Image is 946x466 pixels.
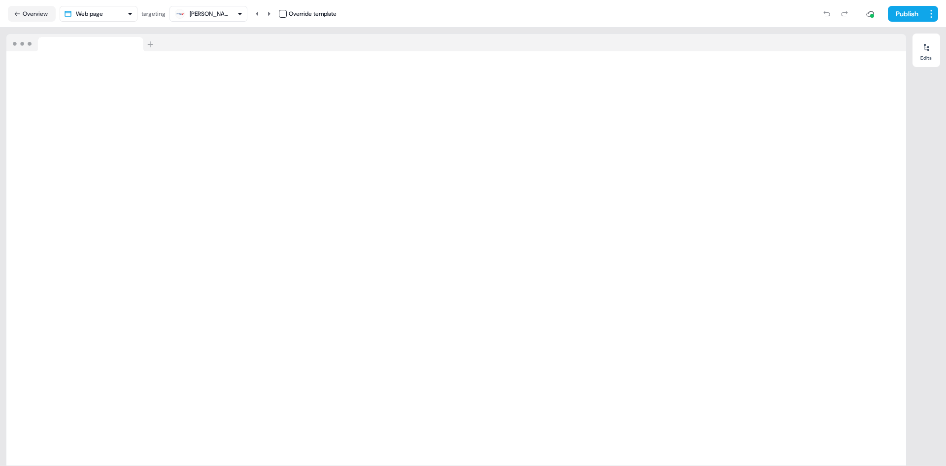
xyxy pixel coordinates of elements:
button: Edits [912,39,940,61]
div: Web page [76,9,103,19]
button: Publish [888,6,924,22]
button: [PERSON_NAME] [169,6,247,22]
div: Override template [289,9,337,19]
div: [PERSON_NAME] [190,9,229,19]
button: Overview [8,6,56,22]
img: Browser topbar [6,34,158,52]
div: targeting [141,9,166,19]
